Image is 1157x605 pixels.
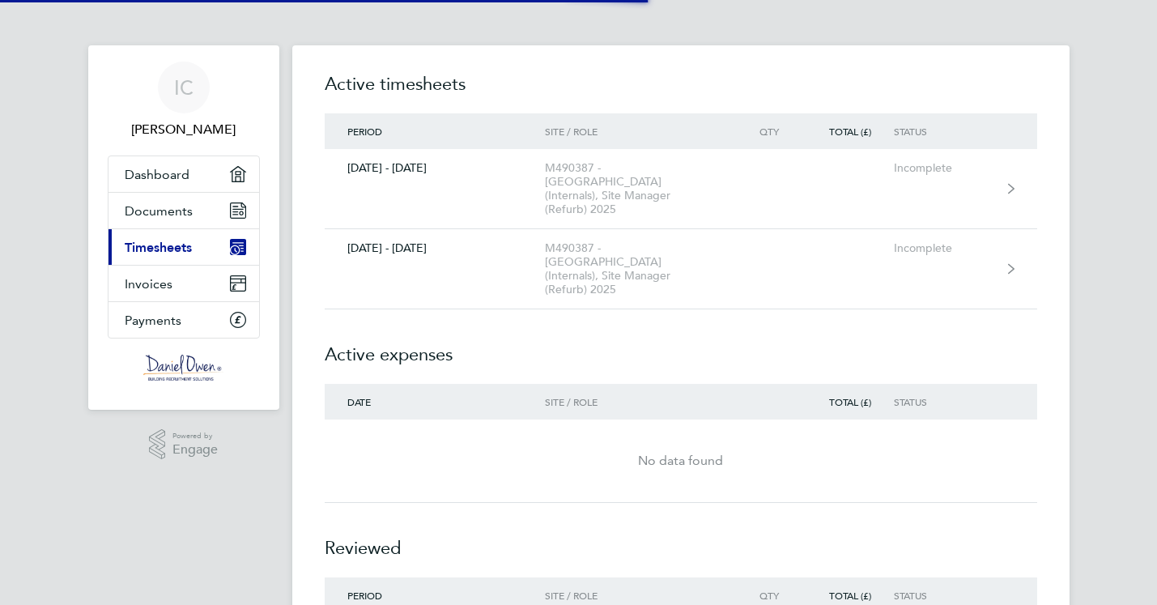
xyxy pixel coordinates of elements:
h2: Active expenses [325,309,1037,384]
a: Payments [108,302,259,338]
div: Incomplete [894,161,993,175]
div: Status [894,396,993,407]
div: Date [325,396,546,407]
div: Total (£) [802,590,894,601]
h2: Active timesheets [325,71,1037,113]
div: Qty [730,590,802,601]
span: IC [174,77,194,98]
div: Qty [730,126,802,137]
div: Site / Role [545,126,730,137]
img: danielowen-logo-retina.png [143,355,224,381]
a: Invoices [108,266,259,301]
div: M490387 - [GEOGRAPHIC_DATA] (Internals), Site Manager (Refurb) 2025 [545,161,730,216]
a: IC[PERSON_NAME] [108,62,260,139]
span: Powered by [172,429,218,443]
span: Engage [172,443,218,457]
div: M490387 - [GEOGRAPHIC_DATA] (Internals), Site Manager (Refurb) 2025 [545,241,730,296]
a: Powered byEngage [149,429,218,460]
a: Dashboard [108,156,259,192]
span: Payments [125,313,181,328]
span: Dashboard [125,167,189,182]
div: Total (£) [802,126,894,137]
nav: Main navigation [88,45,279,410]
a: Go to home page [108,355,260,381]
span: Ian Campbell [108,120,260,139]
span: Invoices [125,276,172,292]
h2: Reviewed [325,503,1037,577]
div: [DATE] - [DATE] [325,161,546,175]
span: Period [347,125,382,138]
span: Period [347,589,382,602]
a: Documents [108,193,259,228]
div: Site / Role [545,396,730,407]
a: [DATE] - [DATE]M490387 - [GEOGRAPHIC_DATA] (Internals), Site Manager (Refurb) 2025Incomplete [325,229,1037,309]
a: [DATE] - [DATE]M490387 - [GEOGRAPHIC_DATA] (Internals), Site Manager (Refurb) 2025Incomplete [325,149,1037,229]
div: Total (£) [802,396,894,407]
div: Site / Role [545,590,730,601]
span: Documents [125,203,193,219]
span: Timesheets [125,240,192,255]
div: [DATE] - [DATE] [325,241,546,255]
div: Status [894,126,993,137]
div: Status [894,590,993,601]
div: No data found [325,451,1037,471]
a: Timesheets [108,229,259,265]
div: Incomplete [894,241,993,255]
